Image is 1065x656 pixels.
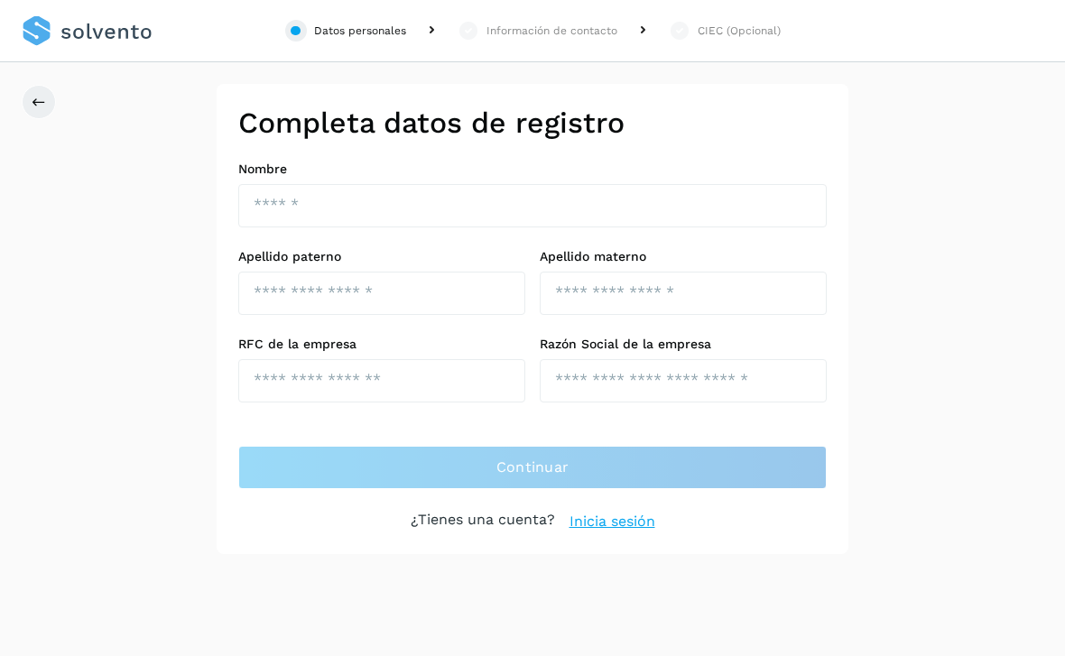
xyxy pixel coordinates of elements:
[570,511,655,532] a: Inicia sesión
[238,249,525,264] label: Apellido paterno
[540,337,827,352] label: Razón Social de la empresa
[411,511,555,532] p: ¿Tienes una cuenta?
[496,457,570,477] span: Continuar
[238,446,827,489] button: Continuar
[314,23,406,39] div: Datos personales
[238,337,525,352] label: RFC de la empresa
[238,106,827,140] h2: Completa datos de registro
[238,162,827,177] label: Nombre
[698,23,781,39] div: CIEC (Opcional)
[486,23,617,39] div: Información de contacto
[540,249,827,264] label: Apellido materno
